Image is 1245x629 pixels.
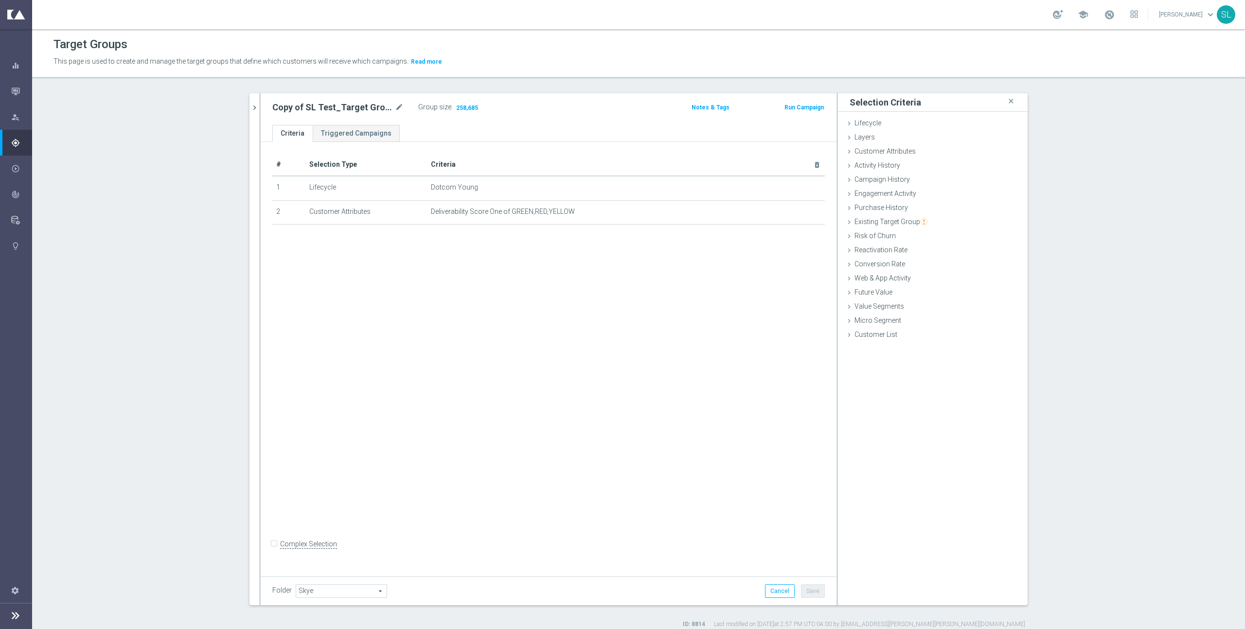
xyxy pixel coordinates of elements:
span: Deliverability Score One of GREEN,RED,YELLOW [431,208,575,216]
label: : [451,103,453,111]
i: mode_edit [395,102,404,113]
label: Folder [272,586,292,594]
button: lightbulb Optibot [11,242,32,250]
div: Mission Control [11,78,32,104]
span: Lifecycle [854,119,881,127]
span: keyboard_arrow_down [1205,9,1216,20]
button: gps_fixed Plan [11,139,32,147]
span: Web & App Activity [854,274,911,282]
i: track_changes [11,190,20,199]
a: Criteria [272,125,313,142]
span: 258,685 [455,104,479,113]
button: Run Campaign [783,102,825,113]
div: Settings [5,577,25,603]
i: delete_forever [813,161,821,169]
span: Dotcom Young [431,183,478,192]
span: Layers [854,133,875,141]
button: Data Studio [11,216,32,224]
div: Execute [11,164,32,173]
button: Read more [410,56,443,67]
span: Customer List [854,331,897,338]
h2: Copy of SL Test_Target Group_2024 [272,102,393,113]
label: Group size [418,103,451,111]
button: equalizer Dashboard [11,62,32,70]
td: 2 [272,200,305,225]
button: play_circle_outline Execute [11,165,32,173]
div: Data Studio [11,216,32,225]
span: Engagement Activity [854,190,916,197]
span: Conversion Rate [854,260,905,268]
div: Plan [11,139,32,147]
i: settings [11,586,19,594]
button: Notes & Tags [691,102,730,113]
button: track_changes Analyze [11,191,32,198]
td: Customer Attributes [305,200,427,225]
i: gps_fixed [11,139,20,147]
div: Dashboard [11,52,32,78]
td: Lifecycle [305,176,427,200]
i: lightbulb [11,242,20,250]
span: This page is used to create and manage the target groups that define which customers will receive... [53,57,409,65]
i: chevron_right [250,103,259,112]
div: SL [1217,5,1235,24]
a: [PERSON_NAME]keyboard_arrow_down [1158,7,1217,22]
div: Optibot [11,233,32,259]
button: chevron_right [249,93,259,122]
label: Last modified on [DATE] at 2:57 PM UTC-04:00 by [EMAIL_ADDRESS][PERSON_NAME][PERSON_NAME][DOMAIN_... [714,620,1025,629]
button: Mission Control [11,87,32,95]
td: 1 [272,176,305,200]
a: Triggered Campaigns [313,125,400,142]
button: person_search Explore [11,113,32,121]
span: school [1078,9,1088,20]
button: Cancel [765,584,795,598]
th: # [272,154,305,176]
i: play_circle_outline [11,164,20,173]
h3: Selection Criteria [850,97,921,108]
i: equalizer [11,61,20,70]
label: ID: 8814 [683,620,705,629]
span: Purchase History [854,204,908,211]
div: Analyze [11,190,32,199]
span: Activity History [854,161,900,169]
i: person_search [11,113,20,122]
span: Risk of Churn [854,232,896,240]
span: Value Segments [854,302,904,310]
i: close [1006,95,1016,108]
label: Complex Selection [280,540,337,549]
span: Future Value [854,288,892,296]
span: Campaign History [854,175,910,183]
span: Micro Segment [854,316,901,324]
th: Selection Type [305,154,427,176]
span: Customer Attributes [854,147,916,155]
span: Reactivation Rate [854,246,907,254]
span: Existing Target Group [854,218,927,226]
h1: Target Groups [53,37,127,52]
button: Save [801,584,825,598]
span: Criteria [431,160,456,168]
div: Explore [11,113,32,122]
